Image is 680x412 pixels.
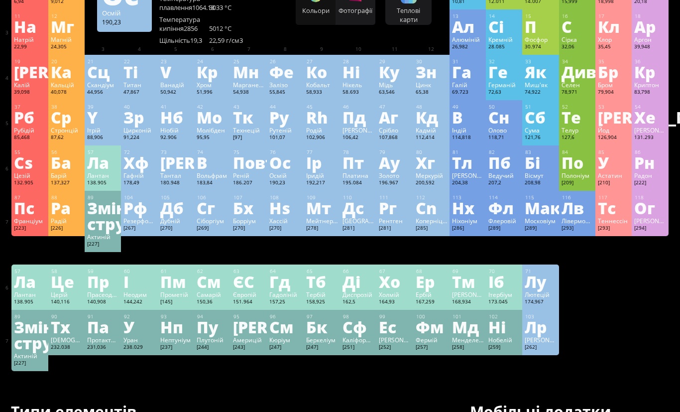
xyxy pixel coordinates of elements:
[525,126,556,134] div: Сума
[634,134,666,142] div: 131.293
[197,126,228,134] div: Молібден
[416,179,447,187] div: 200,592
[489,149,520,155] div: 82
[102,18,147,26] div: 190,23
[488,109,520,125] div: Сн
[342,179,374,187] div: 195.084
[525,89,556,97] div: 74,922
[453,13,483,19] div: 13
[488,89,520,97] div: 72,63
[51,200,82,216] div: Ра
[489,194,520,201] div: 114
[51,109,82,125] div: Ср
[525,154,556,170] div: Бі
[379,89,410,97] div: 63,546
[160,154,192,170] div: [PERSON_NAME]
[161,104,192,110] div: 41
[123,89,155,97] div: 47,867
[342,89,374,97] div: 58.693
[634,64,666,80] div: Кр
[233,109,264,125] div: Тк
[87,179,118,187] div: 138.905
[197,194,228,201] div: 106
[598,154,629,170] div: У
[197,58,228,65] div: 24
[562,104,593,110] div: 52
[233,154,264,170] div: Повторно
[562,154,593,170] div: По
[452,18,483,34] div: Ал
[233,149,264,155] div: 75
[452,89,483,97] div: 69.723
[14,126,45,134] div: Рубідій
[306,89,338,97] div: 58,933
[197,171,228,179] div: Вольфрам
[416,81,447,89] div: Цинк
[87,171,118,179] div: Лантан
[87,126,118,134] div: Ітрій
[452,43,483,51] div: 26,982
[14,35,45,43] div: Натрій
[306,200,338,216] div: Мт
[562,194,593,201] div: 116
[197,89,228,97] div: 51,996
[416,194,447,201] div: 112
[635,104,666,110] div: 54
[14,89,45,97] div: 39,098
[525,149,556,155] div: 83
[51,149,82,155] div: 56
[488,171,520,179] div: Ведучий
[453,194,483,201] div: 113
[123,200,155,216] div: Рф
[525,64,556,80] div: Як
[525,109,556,125] div: Сб
[634,179,666,187] div: [222]
[416,58,447,65] div: 30
[51,35,82,43] div: Магній
[379,179,410,187] div: 196.967
[488,81,520,89] div: Германій
[488,134,520,142] div: 118,71
[488,35,520,43] div: Кремній
[233,134,264,142] div: [97]
[452,126,483,134] div: Індій
[379,58,410,65] div: 29
[306,134,338,142] div: 102,906
[160,81,192,89] div: Ванадій
[635,149,666,155] div: 86
[197,104,228,110] div: 42
[634,109,666,125] div: Xe
[379,194,410,201] div: 111
[343,104,374,110] div: 46
[388,6,429,24] div: Теплові карти
[197,109,228,125] div: Мо
[598,194,629,201] div: 117
[233,64,264,80] div: Мн
[525,13,556,19] div: 15
[14,154,45,170] div: Cs
[379,109,410,125] div: Аг
[562,18,593,34] div: С
[488,43,520,51] div: 28.085
[562,35,593,43] div: Сірка
[51,64,82,80] div: Ка
[233,58,264,65] div: 25
[14,179,45,187] div: 132.905
[161,149,192,155] div: 73
[306,81,338,89] div: Кобальт
[269,81,301,89] div: Залізо
[51,13,82,19] div: 12
[197,179,228,187] div: 183,84
[14,81,45,89] div: Калій
[307,194,338,201] div: 109
[123,179,155,187] div: 178,49
[342,134,374,142] div: 106,42
[562,43,593,51] div: 32,06
[269,109,301,125] div: Ру
[14,43,45,51] div: 22,99
[452,81,483,89] div: Галій
[123,154,155,170] div: Хф
[51,104,82,110] div: 38
[416,89,447,97] div: 65,38
[598,149,629,155] div: 85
